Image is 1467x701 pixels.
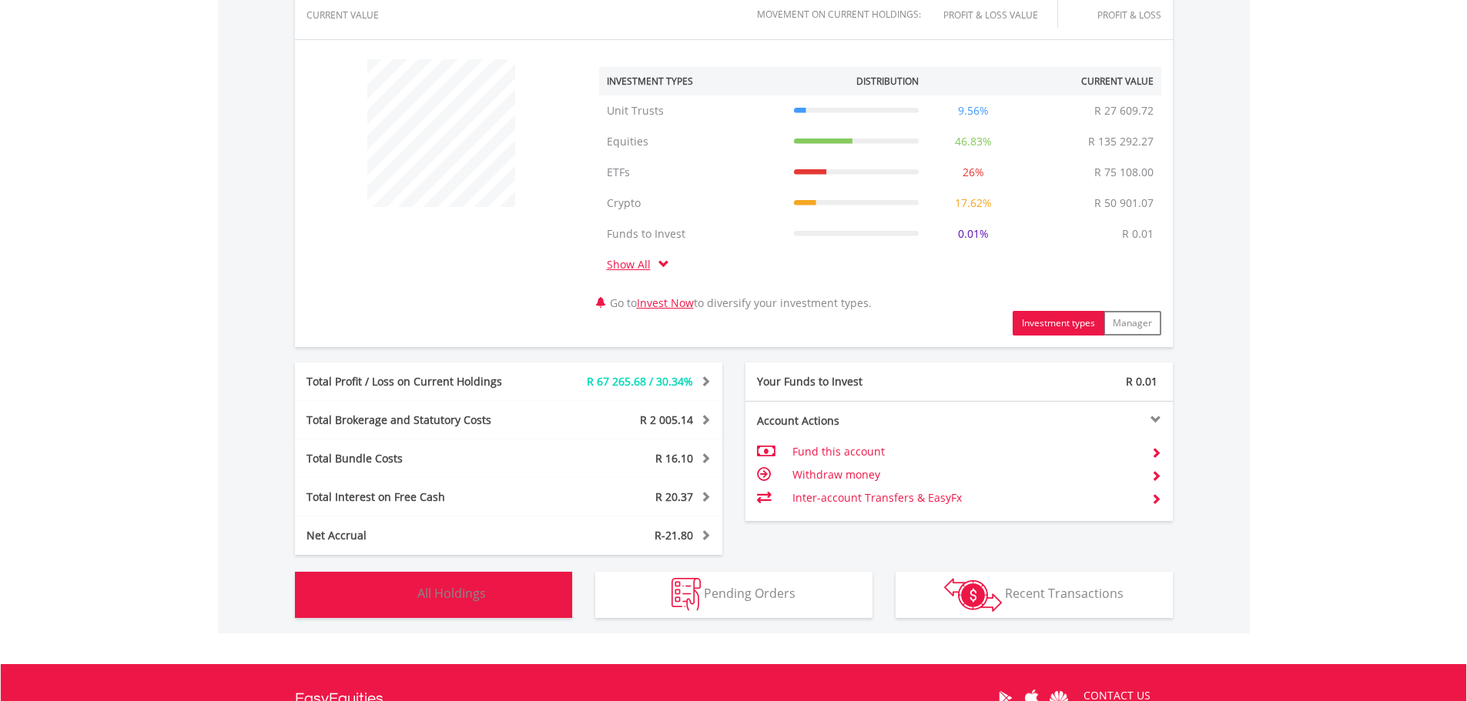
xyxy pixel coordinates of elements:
td: Fund this account [792,440,1138,463]
span: R 2 005.14 [640,412,693,427]
span: R 20.37 [655,489,693,504]
a: Invest Now [637,295,694,310]
td: 46.83% [926,126,1020,157]
div: Profit & Loss [1077,10,1161,20]
button: Manager [1104,311,1161,335]
div: Account Actions [745,413,960,429]
div: Profit & Loss Value [929,10,1057,20]
div: Total Bundle Costs [295,451,544,466]
button: Recent Transactions [896,572,1173,618]
td: ETFs [599,157,786,188]
div: CURRENT VALUE [306,10,422,20]
td: Crypto [599,188,786,219]
td: 17.62% [926,188,1020,219]
div: Net Accrual [295,528,544,543]
div: Total Interest on Free Cash [295,489,544,505]
div: Total Profit / Loss on Current Holdings [295,374,544,389]
div: Distribution [856,75,919,88]
a: Show All [607,257,658,272]
span: Pending Orders [704,585,795,602]
td: R 75 108.00 [1087,157,1161,188]
span: R 16.10 [655,451,693,466]
img: holdings-wht.png [381,578,414,611]
span: R-21.80 [655,528,693,542]
td: Equities [599,126,786,157]
td: Inter-account Transfers & EasyFx [792,486,1138,509]
td: Funds to Invest [599,219,786,249]
th: Investment Types [599,67,786,95]
div: Movement on Current Holdings: [757,9,921,19]
div: Total Brokerage and Statutory Costs [295,412,544,428]
td: 26% [926,157,1020,188]
span: R 0.01 [1126,374,1157,389]
div: Go to to diversify your investment types. [588,52,1173,335]
td: Withdraw money [792,463,1138,486]
td: R 27 609.72 [1087,95,1161,126]
img: pending_instructions-wht.png [672,578,701,611]
button: Pending Orders [595,572,872,618]
button: Investment types [1013,311,1104,335]
div: Your Funds to Invest [745,374,960,389]
span: R 67 265.68 / 30.34% [587,374,693,389]
th: Current Value [1020,67,1161,95]
td: 9.56% [926,95,1020,126]
button: All Holdings [295,572,572,618]
td: R 135 292.27 [1080,126,1161,157]
img: transactions-zar-wht.png [944,578,1002,612]
td: 0.01% [926,219,1020,249]
span: All Holdings [417,585,486,602]
span: Recent Transactions [1005,585,1124,602]
td: R 50 901.07 [1087,188,1161,219]
td: R 0.01 [1114,219,1161,249]
td: Unit Trusts [599,95,786,126]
